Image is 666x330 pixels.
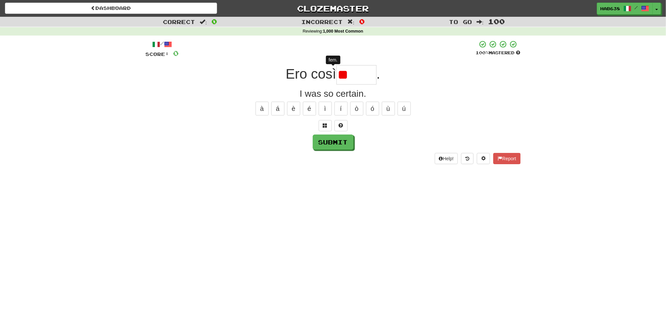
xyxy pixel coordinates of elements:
[334,120,348,131] button: Single letter hint - you only get 1 per sentence and score half the points! alt+h
[319,102,332,115] button: ì
[326,56,340,64] div: fem.
[211,17,217,25] span: 0
[5,3,217,14] a: Dashboard
[476,50,489,55] span: 100 %
[597,3,653,14] a: hab638 /
[303,102,316,115] button: é
[146,87,521,100] div: I was so certain.
[286,66,336,82] span: Ero così
[319,120,332,131] button: Switch sentence to multiple choice alt+p
[173,49,179,57] span: 0
[601,6,620,12] span: hab638
[227,3,439,14] a: Clozemaster
[313,135,354,150] button: Submit
[382,102,395,115] button: ù
[377,66,381,82] span: .
[287,102,300,115] button: è
[256,102,269,115] button: à
[493,153,520,164] button: Report
[449,18,472,25] span: To go
[163,18,195,25] span: Correct
[323,29,363,34] strong: 1,000 Most Common
[334,102,348,115] button: í
[435,153,458,164] button: Help!
[301,18,343,25] span: Incorrect
[635,5,638,10] span: /
[476,50,521,56] div: Mastered
[477,19,484,25] span: :
[488,17,505,25] span: 100
[398,102,411,115] button: ú
[347,19,355,25] span: :
[146,40,179,48] div: /
[200,19,207,25] span: :
[350,102,363,115] button: ò
[271,102,284,115] button: á
[461,153,474,164] button: Round history (alt+y)
[146,51,169,57] span: Score:
[366,102,379,115] button: ó
[359,17,365,25] span: 0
